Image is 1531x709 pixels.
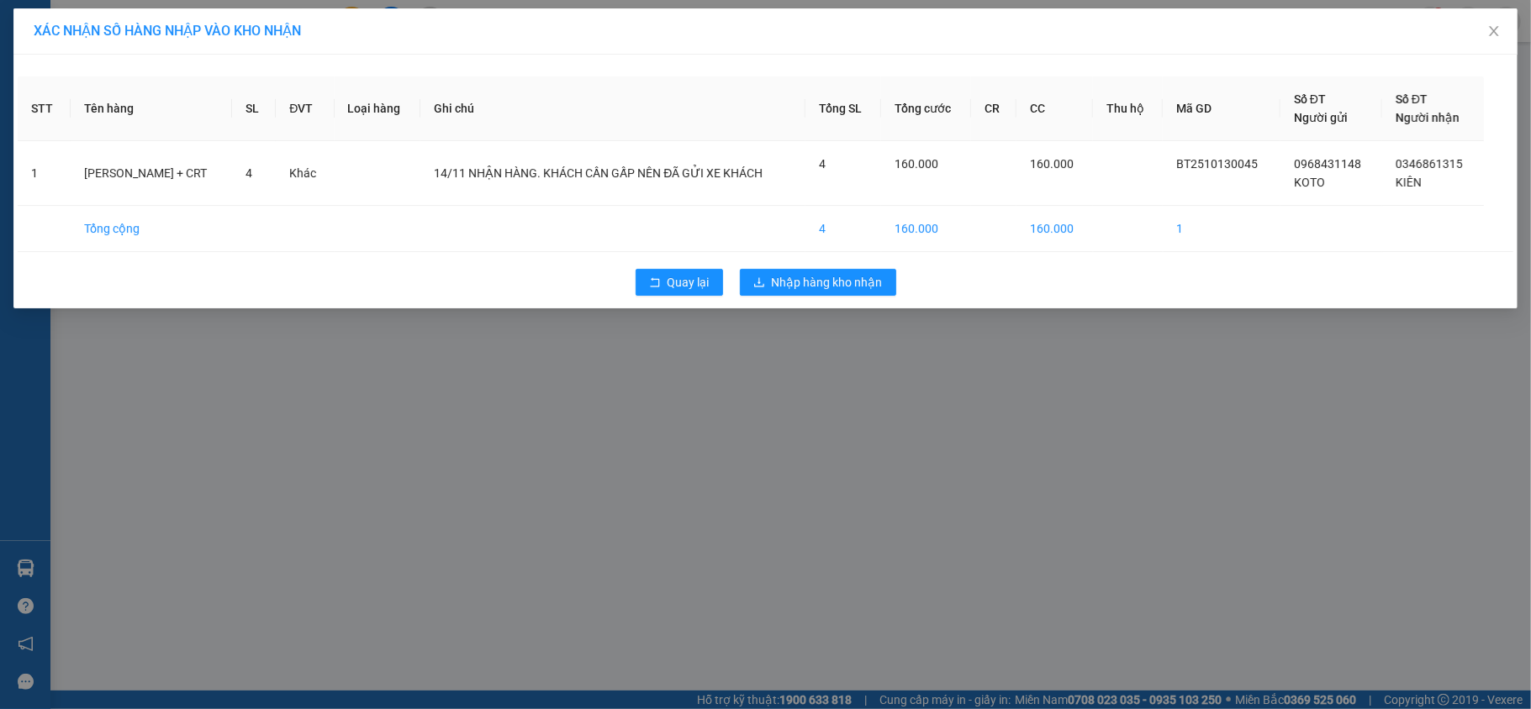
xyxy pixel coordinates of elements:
span: KOTO [1294,176,1325,189]
th: CR [971,76,1016,141]
td: Khác [276,141,334,206]
th: STT [18,76,71,141]
span: 4 [819,157,826,171]
td: 1 [1163,206,1280,252]
th: ĐVT [276,76,334,141]
span: Quay lại [668,273,710,291]
th: Tổng cước [881,76,971,141]
span: 14/11 NHẬN HÀNG. KHÁCH CẦN GẤP NÊN ĐÃ GỬI XE KHÁCH [434,166,763,180]
span: 160.000 [1030,157,1074,171]
td: Tổng cộng [71,206,233,252]
span: XÁC NHẬN SỐ HÀNG NHẬP VÀO KHO NHẬN [34,23,301,39]
button: Close [1470,8,1518,55]
span: rollback [649,276,661,290]
span: Số ĐT [1396,92,1428,106]
button: downloadNhập hàng kho nhận [740,269,896,296]
th: SL [232,76,276,141]
span: 160.000 [895,157,938,171]
span: BT2510130045 [1176,157,1258,171]
td: [PERSON_NAME] + CRT [71,141,233,206]
td: 4 [805,206,881,252]
span: KIÊN [1396,176,1422,189]
span: Số ĐT [1294,92,1326,106]
span: Người nhận [1396,111,1460,124]
td: 1 [18,141,71,206]
th: Ghi chú [420,76,805,141]
td: 160.000 [1016,206,1093,252]
button: rollbackQuay lại [636,269,723,296]
th: Loại hàng [335,76,421,141]
td: 160.000 [881,206,971,252]
span: Người gửi [1294,111,1348,124]
span: 0346861315 [1396,157,1463,171]
span: close [1487,24,1501,38]
th: Mã GD [1163,76,1280,141]
th: Thu hộ [1093,76,1163,141]
th: CC [1016,76,1093,141]
span: 4 [245,166,252,180]
span: Nhập hàng kho nhận [772,273,883,291]
span: 0968431148 [1294,157,1361,171]
th: Tổng SL [805,76,881,141]
span: download [753,276,765,290]
th: Tên hàng [71,76,233,141]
